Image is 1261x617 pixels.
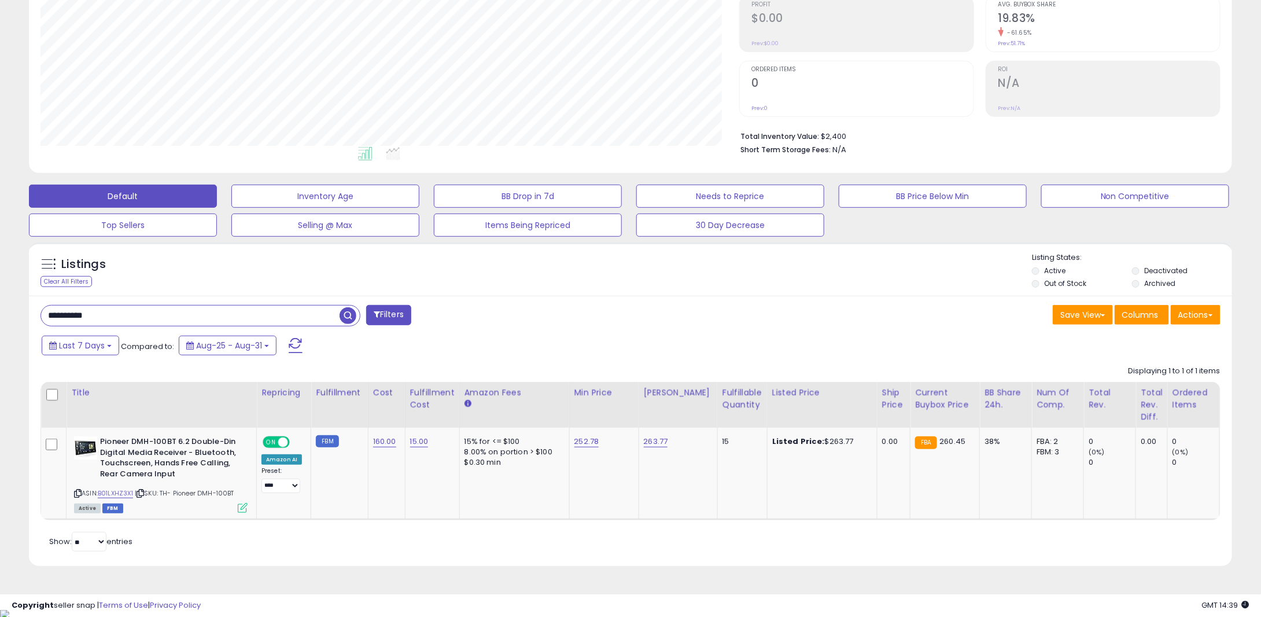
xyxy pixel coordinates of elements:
span: OFF [288,438,307,447]
span: Last 7 Days [59,340,105,351]
button: BB Price Below Min [839,185,1027,208]
small: Amazon Fees. [464,399,471,409]
div: FBM: 3 [1037,447,1075,457]
div: FBA: 2 [1037,436,1075,447]
div: Listed Price [772,387,872,399]
span: Show: entries [49,536,132,547]
div: Amazon AI [261,454,302,465]
small: Prev: $0.00 [752,40,779,47]
div: 15 [722,436,758,447]
label: Archived [1144,278,1175,288]
button: Items Being Repriced [434,214,622,237]
a: 263.77 [644,436,668,447]
div: 0 [1089,457,1135,468]
div: Clear All Filters [40,276,92,287]
strong: Copyright [12,600,54,611]
span: N/A [833,144,847,155]
button: Actions [1171,305,1221,325]
span: Aug-25 - Aug-31 [196,340,262,351]
button: Needs to Reprice [636,185,824,208]
small: Prev: N/A [998,105,1021,112]
span: 260.45 [940,436,966,447]
span: 2025-09-8 14:39 GMT [1202,600,1249,611]
div: Ship Price [882,387,905,411]
b: Total Inventory Value: [741,131,820,141]
h2: 0 [752,76,974,92]
div: 0 [1089,436,1135,447]
button: Selling @ Max [231,214,419,237]
small: FBM [316,435,338,447]
span: Ordered Items [752,67,974,73]
div: Ordered Items [1172,387,1215,411]
button: BB Drop in 7d [434,185,622,208]
label: Out of Stock [1045,278,1087,288]
small: (0%) [1089,447,1105,457]
button: Last 7 Days [42,336,119,355]
h2: N/A [998,76,1220,92]
label: Deactivated [1144,266,1188,276]
div: 0.00 [882,436,901,447]
a: 160.00 [373,436,396,447]
div: Repricing [261,387,306,399]
div: Fulfillable Quantity [722,387,762,411]
div: 0 [1172,457,1219,468]
span: FBM [102,504,123,513]
button: Save View [1053,305,1113,325]
span: ON [264,438,278,447]
div: Amazon Fees [464,387,565,399]
button: Top Sellers [29,214,217,237]
b: Short Term Storage Fees: [741,145,831,155]
b: Listed Price: [772,436,825,447]
a: Terms of Use [99,600,148,611]
div: Fulfillment Cost [410,387,455,411]
button: Columns [1115,305,1169,325]
div: [PERSON_NAME] [644,387,713,399]
button: Non Competitive [1041,185,1229,208]
a: 252.78 [574,436,599,447]
div: ASIN: [74,436,248,512]
span: Columns [1122,309,1159,321]
span: Compared to: [121,341,174,352]
div: Fulfillment [316,387,363,399]
div: 0.00 [1141,436,1159,447]
button: Default [29,185,217,208]
span: All listings currently available for purchase on Amazon [74,504,101,513]
div: 0 [1172,436,1219,447]
span: Profit [752,2,974,8]
button: Aug-25 - Aug-31 [179,336,276,355]
span: | SKU: TH- Pioneer DMH-100BT [135,489,234,498]
div: 15% for <= $100 [464,436,561,447]
button: 30 Day Decrease [636,214,824,237]
div: $263.77 [772,436,868,447]
div: Total Rev. Diff. [1141,387,1163,423]
div: 8.00% on portion > $100 [464,447,561,457]
div: Preset: [261,467,302,493]
small: FBA [915,436,936,449]
p: Listing States: [1032,252,1232,263]
label: Active [1045,266,1066,276]
a: B01LXHZ3X1 [98,489,133,498]
small: Prev: 0 [752,105,768,112]
div: $0.30 min [464,457,561,468]
h2: $0.00 [752,12,974,27]
div: seller snap | | [12,600,201,611]
div: Num of Comp. [1037,387,1079,411]
span: Avg. Buybox Share [998,2,1220,8]
div: BB Share 24h. [985,387,1027,411]
span: ROI [998,67,1220,73]
small: -61.65% [1004,28,1033,37]
div: Min Price [574,387,634,399]
li: $2,400 [741,128,1212,142]
small: (0%) [1172,447,1189,457]
b: Pioneer DMH-100BT 6.2 Double-Din Digital Media Receiver - Bluetooth, Touchscreen, Hands Free Call... [100,436,241,482]
img: 41R9uQBh+PL._SL40_.jpg [74,436,97,460]
button: Filters [366,305,411,325]
small: Prev: 51.71% [998,40,1026,47]
div: Displaying 1 to 1 of 1 items [1129,366,1221,377]
div: Total Rev. [1089,387,1131,411]
div: 38% [985,436,1023,447]
button: Inventory Age [231,185,419,208]
div: Title [71,387,252,399]
a: 15.00 [410,436,429,447]
h2: 19.83% [998,12,1220,27]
